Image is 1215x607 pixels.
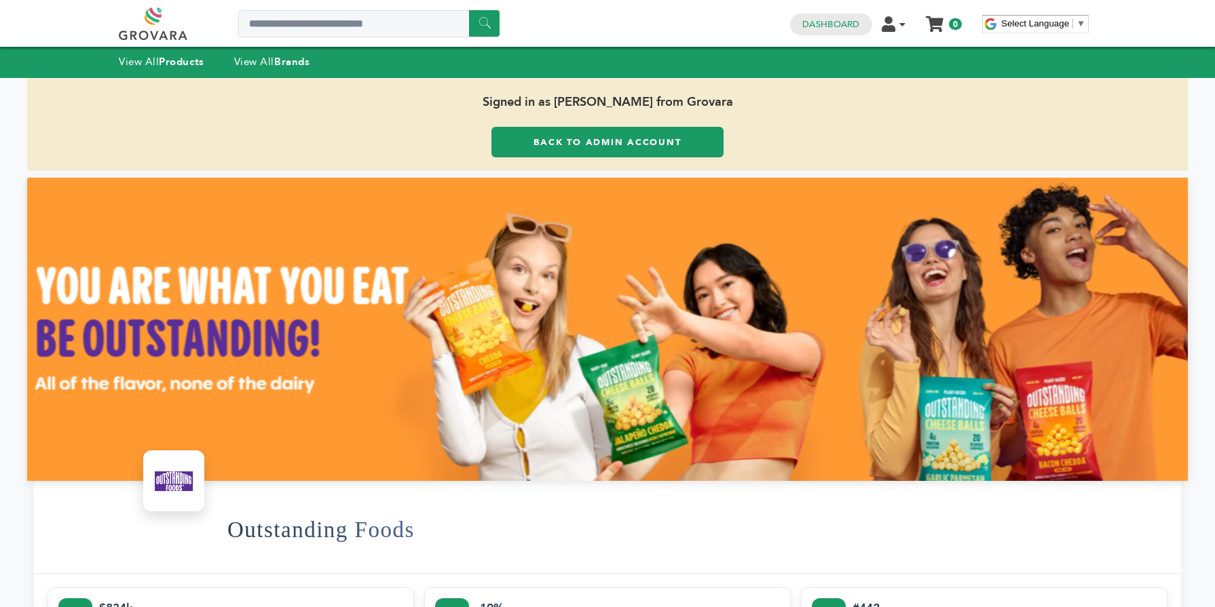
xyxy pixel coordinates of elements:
[802,18,859,31] a: Dashboard
[1072,18,1073,28] span: ​
[238,10,500,37] input: Search a product or brand...
[927,12,943,26] a: My Cart
[27,78,1188,127] span: Signed in as [PERSON_NAME] from Grovara
[119,55,204,68] a: View AllProducts
[159,55,204,68] strong: Products
[491,127,724,157] a: Back to Admin Account
[147,454,201,508] img: Outstanding Foods Logo
[274,55,310,68] strong: Brands
[227,496,415,563] h1: Outstanding Foods
[1001,18,1085,28] a: Select Language​
[949,18,962,30] span: 0
[234,55,310,68] a: View AllBrands
[1001,18,1069,28] span: Select Language
[1077,18,1085,28] span: ▼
